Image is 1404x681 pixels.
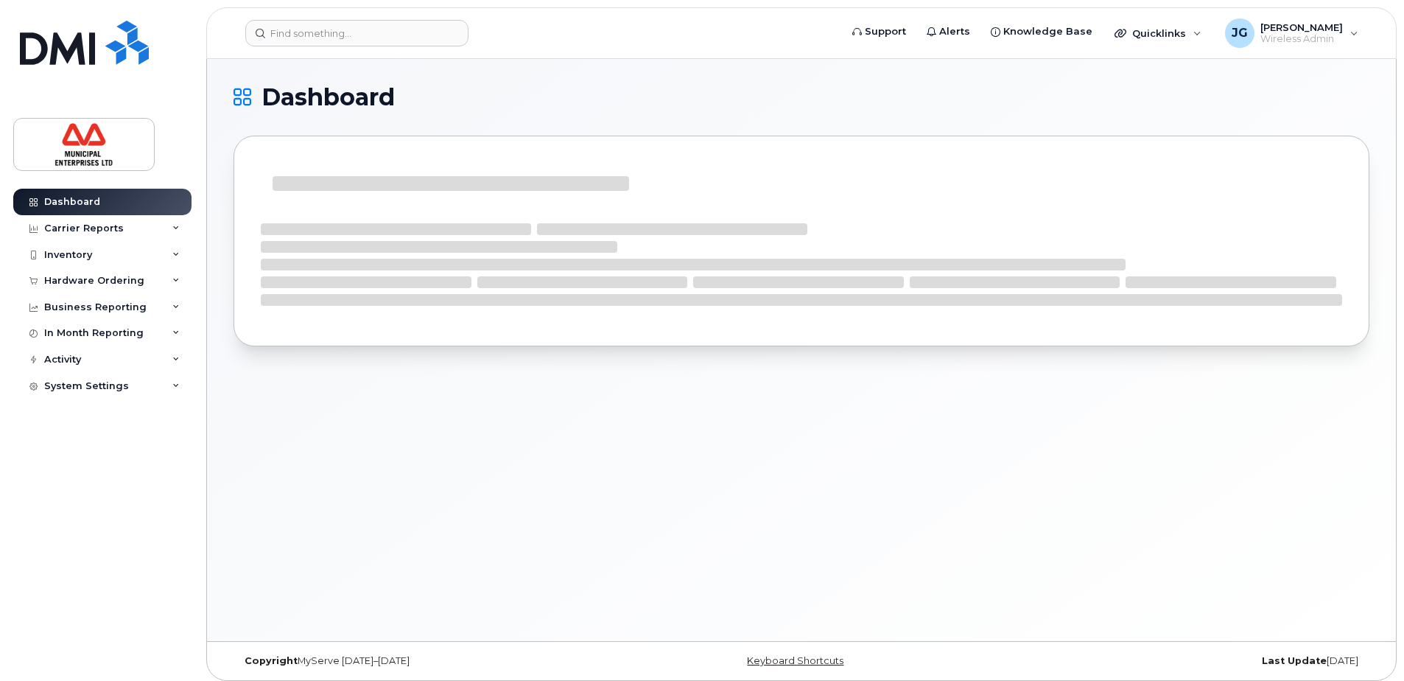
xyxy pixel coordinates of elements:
strong: Copyright [245,655,298,666]
a: Keyboard Shortcuts [747,655,843,666]
span: Dashboard [262,86,395,108]
div: [DATE] [991,655,1369,667]
div: MyServe [DATE]–[DATE] [234,655,612,667]
strong: Last Update [1262,655,1327,666]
